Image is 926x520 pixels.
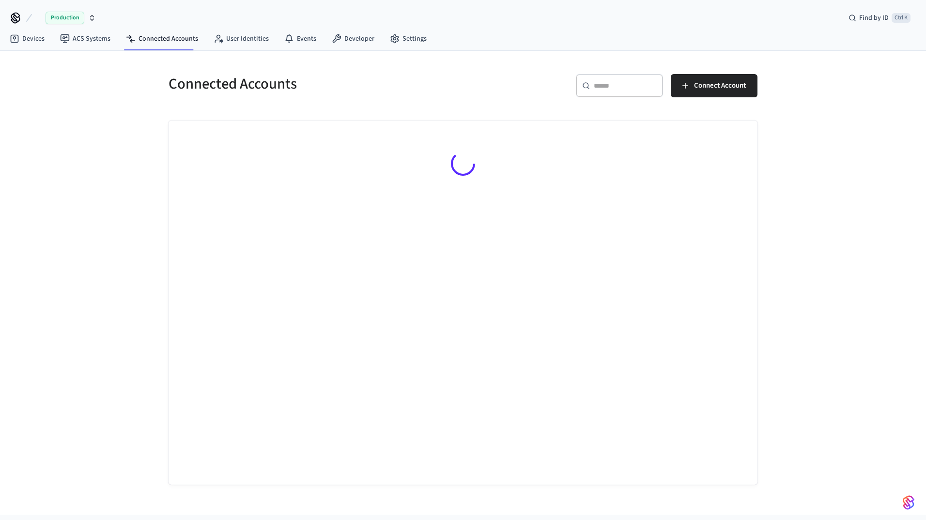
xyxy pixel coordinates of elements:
[46,12,84,24] span: Production
[324,30,382,47] a: Developer
[382,30,434,47] a: Settings
[859,13,889,23] span: Find by ID
[169,74,457,94] h5: Connected Accounts
[277,30,324,47] a: Events
[671,74,757,97] button: Connect Account
[694,79,746,92] span: Connect Account
[2,30,52,47] a: Devices
[841,9,918,27] div: Find by IDCtrl K
[892,13,911,23] span: Ctrl K
[903,495,914,510] img: SeamLogoGradient.69752ec5.svg
[206,30,277,47] a: User Identities
[52,30,118,47] a: ACS Systems
[118,30,206,47] a: Connected Accounts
